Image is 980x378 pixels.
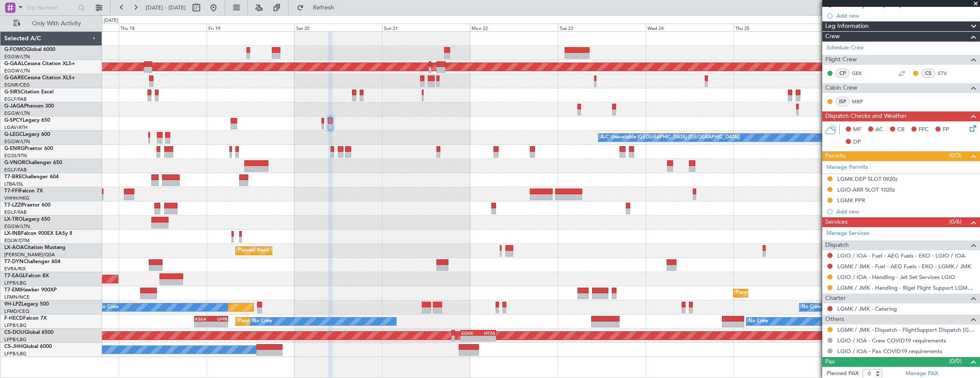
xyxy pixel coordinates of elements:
span: (0/3) [949,151,962,160]
div: Planned Maint [GEOGRAPHIC_DATA] ([GEOGRAPHIC_DATA]) [238,315,373,328]
div: Wed 24 [646,24,733,31]
a: G-JAGAPhenom 300 [4,104,54,109]
a: T7-DYNChallenger 604 [4,259,60,264]
a: LGMK / JMK - Dispatch - FlightSupport Dispatch [GEOGRAPHIC_DATA] [837,326,976,333]
span: Dispatch Checks and Weather [825,111,907,121]
a: EVRA/RIX [4,266,26,272]
a: [PERSON_NAME]/QSA [4,252,55,258]
span: G-LEGC [4,132,23,137]
a: GEK [852,69,871,77]
div: Thu 18 [119,24,207,31]
a: EDLW/DTM [4,237,30,244]
div: CP [836,69,850,78]
a: 9H-LPZLegacy 500 [4,302,49,307]
div: A/C Unavailable [GEOGRAPHIC_DATA] ([GEOGRAPHIC_DATA]) [601,131,740,144]
span: G-SIRS [4,90,21,95]
label: Planned PAX [827,369,859,378]
a: CS-DOUGlobal 6500 [4,330,54,335]
a: LGMK / JMK - Fuel - AEG Fuels - EKO - LGMK / JMK [837,263,971,270]
span: G-ENRG [4,146,24,151]
span: F-HECD [4,316,23,321]
a: G-ENRGPraetor 600 [4,146,53,151]
a: LX-AOACitation Mustang [4,245,66,250]
a: LFPB/LBG [4,351,27,357]
span: MF [853,126,861,134]
span: Leg Information [825,21,869,31]
div: KSEA [195,316,211,321]
div: HTZA [478,330,495,336]
a: Manage PAX [905,369,938,378]
a: Manage Permits [827,163,868,172]
div: No Crew [253,315,272,328]
span: [DATE] - [DATE] [146,4,186,12]
div: Fri 26 [821,24,909,31]
span: G-SPCY [4,118,23,123]
span: T7-FFI [4,189,19,194]
a: Manage Services [827,229,869,238]
a: VHHH/HKG [4,195,30,201]
a: CS-JHHGlobal 6000 [4,344,52,349]
a: G-VNORChallenger 650 [4,160,62,165]
a: LFPB/LBG [4,336,27,343]
span: FFC [919,126,929,134]
a: LFPB/LBG [4,322,27,329]
span: 9H-LPZ [4,302,21,307]
span: Dispatch [825,240,849,250]
span: CS-JHH [4,344,23,349]
div: LFPB [211,316,227,321]
a: LGIO / IOA - Pax COVID19 requirements [837,348,942,355]
a: MBP [852,98,871,105]
div: LGMK PPR [837,197,865,204]
a: LGAV/ATH [4,124,27,131]
span: FP [943,126,949,134]
a: LFPB/LBG [4,280,27,286]
a: G-GARECessna Citation XLS+ [4,75,75,81]
a: LFMD/CEQ [4,308,29,315]
a: EGGW/LTN [4,110,30,117]
a: F-HECDFalcon 7X [4,316,47,321]
button: Refresh [293,1,344,15]
div: Add new [836,12,976,19]
span: AC [875,126,883,134]
div: Sat 20 [295,24,382,31]
a: G-LEGCLegacy 600 [4,132,50,137]
a: T7-FFIFalcon 7X [4,189,43,194]
div: Tue 23 [558,24,646,31]
a: T7-EMIHawker 900XP [4,288,57,293]
a: EGGW/LTN [4,68,30,74]
span: CS-DOU [4,330,24,335]
span: LX-INB [4,231,21,236]
div: Mon 22 [470,24,558,31]
a: EGGW/LTN [4,54,30,60]
a: EGLF/FAB [4,167,27,173]
span: G-JAGA [4,104,24,109]
div: - [211,322,227,327]
div: No Crew [802,301,821,314]
a: G-SIRSCitation Excel [4,90,54,95]
span: T7-BRE [4,174,22,180]
span: DP [853,138,861,147]
span: Services [825,217,848,227]
span: T7-LZZI [4,203,22,208]
a: EGGW/LTN [4,223,30,230]
a: LX-INBFalcon 900EX EASy II [4,231,72,236]
div: - [478,336,495,341]
span: CR [897,126,905,134]
div: - [461,336,478,341]
span: Refresh [306,5,342,11]
a: G-SPCYLegacy 650 [4,118,50,123]
div: No Crew [749,315,768,328]
div: Planned Maint Nice ([GEOGRAPHIC_DATA]) [238,244,334,257]
a: LGIO / IOA - Crew COVID19 requirements [837,337,946,344]
span: G-GARE [4,75,24,81]
span: Only With Activity [22,21,90,27]
div: Add new [836,208,976,215]
a: G-FOMOGlobal 6000 [4,47,55,52]
a: STV [938,69,957,77]
div: No Crew [99,301,119,314]
a: T7-EAGLFalcon 8X [4,273,49,279]
div: [DATE] [104,17,118,24]
span: (0/6) [949,217,962,226]
div: LGIO ARR SLOT 1020z [837,186,895,193]
span: G-VNOR [4,160,25,165]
